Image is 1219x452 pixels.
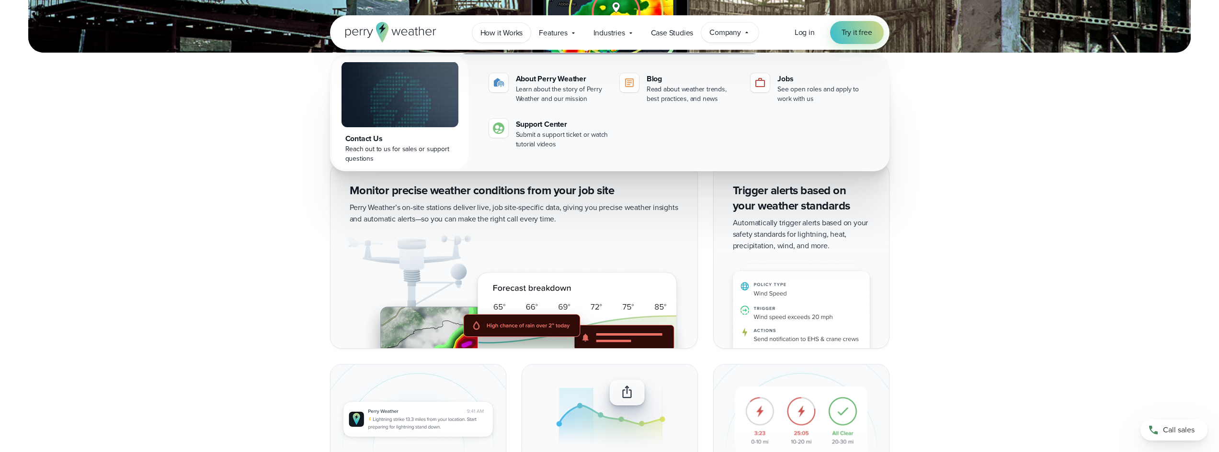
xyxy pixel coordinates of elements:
[777,73,870,85] div: Jobs
[485,69,612,108] a: About Perry Weather Learn about the story of Perry Weather and our mission
[332,56,468,169] a: Contact Us Reach out to us for sales or support questions
[647,85,739,104] div: Read about weather trends, best practices, and news
[795,27,815,38] a: Log in
[709,27,741,38] span: Company
[345,133,455,144] div: Contact Us
[777,85,870,104] div: See open roles and apply to work with us
[1140,419,1208,441] a: Call sales
[493,77,504,88] img: about-icon.svg
[616,69,743,108] a: Blog Read about weather trends, best practices, and news
[830,21,884,44] a: Try it free
[842,27,872,38] span: Try it free
[747,69,874,108] a: Jobs See open roles and apply to work with us
[345,144,455,164] div: Reach out to us for sales or support questions
[647,73,739,85] div: Blog
[493,122,504,134] img: contact-icon.svg
[516,119,608,130] div: Support Center
[1163,424,1195,436] span: Call sales
[643,23,702,43] a: Case Studies
[485,115,612,153] a: Support Center Submit a support ticket or watch tutorial videos
[516,73,608,85] div: About Perry Weather
[651,27,694,39] span: Case Studies
[516,85,608,104] div: Learn about the story of Perry Weather and our mission
[754,77,766,88] img: jobs-icon-1.svg
[624,77,635,88] img: blog-icon.svg
[539,27,567,39] span: Features
[593,27,625,39] span: Industries
[516,130,608,149] div: Submit a support ticket or watch tutorial videos
[472,23,531,43] a: How it Works
[480,27,523,39] span: How it Works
